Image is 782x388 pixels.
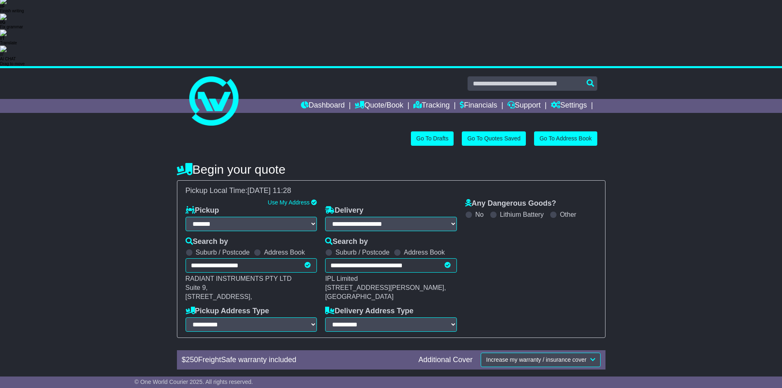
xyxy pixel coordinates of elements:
span: Increase my warranty / insurance cover [486,356,586,363]
a: Quote/Book [355,99,403,113]
span: 250 [186,356,198,364]
span: © One World Courier 2025. All rights reserved. [135,379,253,385]
label: Pickup [186,206,219,215]
div: Pickup Local Time: [181,186,601,195]
span: IPL Limited [325,275,358,282]
div: $ FreightSafe warranty included [178,356,415,365]
label: Search by [186,237,228,246]
label: No [475,211,484,218]
a: Go To Drafts [411,131,454,146]
label: Search by [325,237,368,246]
label: Delivery Address Type [325,307,413,316]
div: Additional Cover [414,356,477,365]
a: Use My Address [268,199,310,206]
a: Go To Address Book [534,131,597,146]
button: Increase my warranty / insurance cover [481,353,600,367]
label: Address Book [264,248,305,256]
a: Go To Quotes Saved [462,131,526,146]
a: Financials [460,99,497,113]
label: Any Dangerous Goods? [465,199,556,208]
span: [STREET_ADDRESS], [186,293,252,300]
h4: Begin your quote [177,163,605,176]
label: Pickup Address Type [186,307,269,316]
a: Dashboard [301,99,345,113]
label: Delivery [325,206,363,215]
label: Other [560,211,576,218]
label: Suburb / Postcode [335,248,390,256]
a: Settings [551,99,587,113]
span: RADIANT INSTRUMENTS PTY LTD [186,275,292,282]
span: [DATE] 11:28 [248,186,291,195]
span: [STREET_ADDRESS][PERSON_NAME], [325,284,446,291]
label: Lithium Battery [500,211,544,218]
a: Tracking [413,99,449,113]
a: Support [507,99,541,113]
label: Suburb / Postcode [196,248,250,256]
span: [GEOGRAPHIC_DATA] [325,293,394,300]
label: Address Book [404,248,445,256]
span: Suite 9, [186,284,208,291]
